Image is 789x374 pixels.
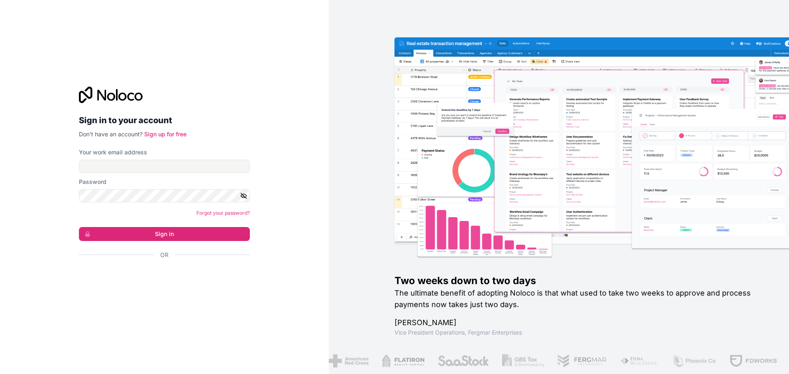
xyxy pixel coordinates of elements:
input: Email address [79,160,250,173]
h1: Two weeks down to two days [394,274,763,287]
a: Forgot your password? [196,210,250,216]
a: Sign up for free [144,131,187,138]
span: Or [160,251,168,259]
img: /assets/fergmar-CudnrXN5.png [554,354,604,367]
img: /assets/phoenix-BREaitsQ.png [669,354,714,367]
img: /assets/flatiron-C8eUkumj.png [379,354,422,367]
img: /assets/fdworks-Bi04fVtw.png [727,354,775,367]
button: Sign in [79,227,250,241]
img: /assets/saastock-C6Zbiodz.png [435,354,487,367]
h1: Vice President Operations , Fergmar Enterprises [394,328,763,337]
img: /assets/fiera-fwj2N5v4.png [618,354,656,367]
img: /assets/american-red-cross-BAupjrZR.png [326,354,366,367]
h2: Sign in to your account [79,113,250,128]
img: /assets/gbstax-C-GtDUiK.png [500,354,541,367]
h1: [PERSON_NAME] [394,317,763,328]
label: Password [79,178,106,186]
span: Don't have an account? [79,131,143,138]
label: Your work email address [79,148,147,156]
input: Password [79,189,250,202]
h2: The ultimate benefit of adopting Noloco is that what used to take two weeks to approve and proces... [394,287,763,310]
